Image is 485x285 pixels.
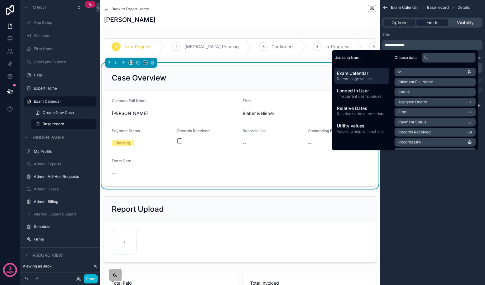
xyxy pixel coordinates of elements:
span: -- [243,140,246,147]
span: -- [308,140,312,147]
span: Visibility [457,19,474,26]
label: Welcome [34,33,95,38]
label: Firms [34,237,95,242]
label: CaseLynx Experts [34,60,95,65]
span: Firm [243,98,251,103]
label: Title [382,33,390,38]
span: Menu [33,4,46,11]
label: Firm Home [34,46,95,51]
span: Record page values [337,76,387,81]
p: 3 [8,265,11,271]
div: Pending [116,140,130,146]
span: Choose data [395,55,417,60]
span: Exam Date [112,158,131,163]
span: Record view [33,252,63,258]
label: Internal: Expert Support [34,212,95,217]
a: Back to Expert Home [104,7,149,12]
span: Back to Expert Home [111,7,149,12]
h2: Case Overview [112,73,166,83]
span: Create New Case [43,110,74,115]
span: Hidden pages [33,134,64,141]
a: Create New Case [31,108,96,118]
label: My Profile [34,149,95,154]
label: Help [34,73,95,78]
span: Use data from... [334,55,362,60]
span: The current user's values [337,94,387,99]
div: scrollable content [332,65,392,139]
span: Values to help with actions [337,129,387,134]
span: Outstanding Balance [308,128,344,133]
h1: [PERSON_NAME] [104,15,155,24]
span: [PERSON_NAME] [112,110,238,117]
span: Base record [43,122,64,127]
span: Exam Calendar [391,5,418,10]
label: Expert Home [34,86,95,91]
a: Bieber & Bieber [243,110,274,117]
span: Records Link [243,128,266,133]
span: Viewing as Jack [23,264,52,269]
label: App Setup [34,20,95,25]
span: Payment Status [112,128,140,133]
button: Done [84,274,98,283]
span: Exam Calendar [337,70,387,76]
label: Admin: Ad-Hoc Requests [34,174,95,179]
label: Admin: Experts [34,162,95,167]
div: scrollable content [382,40,482,50]
span: Fields [426,19,438,26]
span: Logged in User [337,88,387,94]
a: Base record [31,119,96,129]
span: Options [391,19,407,26]
label: Admin: Billing [34,199,95,204]
span: Relative to the current date [337,111,387,117]
span: Base record [427,5,449,10]
span: Records Received [177,128,209,133]
span: Details [457,5,470,10]
span: Relative Dates [337,105,387,111]
label: Schedule [34,224,95,229]
label: Exam Calendar [34,99,93,104]
label: Admin: Cases [34,187,95,192]
span: -- [112,170,116,177]
span: Claimant Full Name [112,98,147,103]
p: days [6,267,14,276]
span: Utility values [337,123,387,129]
